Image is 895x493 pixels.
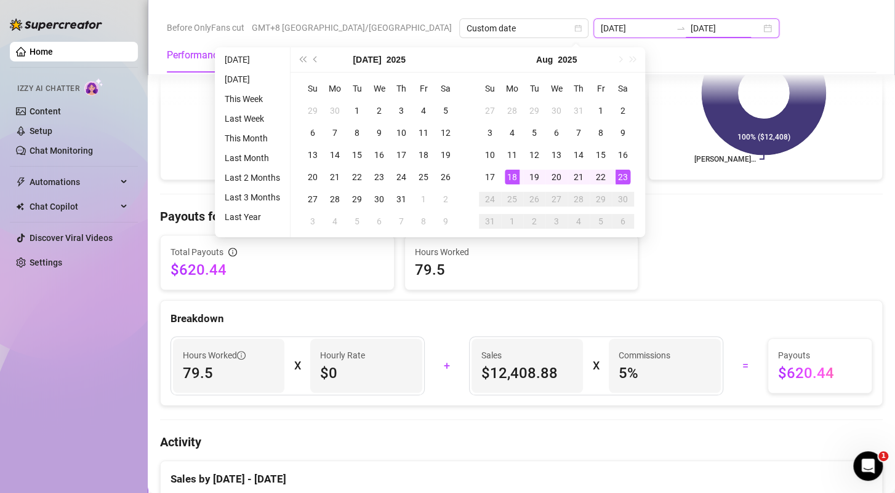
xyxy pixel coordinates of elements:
td: 2025-08-13 [545,144,568,166]
td: 2025-08-15 [590,144,612,166]
div: 11 [505,148,520,162]
div: 4 [327,214,342,229]
div: 8 [350,125,364,140]
span: calendar [574,25,582,32]
span: 79.5 [415,260,628,280]
td: 2025-08-06 [545,122,568,144]
td: 2025-09-06 [612,210,634,232]
div: 22 [593,170,608,184]
td: 2025-07-30 [368,188,390,210]
span: Before OnlyFans cut [167,18,244,37]
div: 10 [483,148,497,162]
span: 5 % [619,363,710,383]
div: X [294,356,300,376]
td: 2025-08-03 [479,122,501,144]
div: 2 [438,192,453,207]
th: Th [568,77,590,100]
td: 2025-07-05 [435,100,457,122]
td: 2025-07-18 [412,144,435,166]
td: 2025-07-31 [568,100,590,122]
td: 2025-06-29 [302,100,324,122]
td: 2025-08-02 [435,188,457,210]
div: 17 [483,170,497,184]
div: 24 [394,170,409,184]
td: 2025-08-17 [479,166,501,188]
div: 3 [394,103,409,118]
td: 2025-07-09 [368,122,390,144]
td: 2025-09-03 [545,210,568,232]
li: This Week [220,92,285,106]
div: 6 [616,214,630,229]
th: Su [302,77,324,100]
span: 79.5 [183,363,275,383]
a: Discover Viral Videos [30,233,113,243]
td: 2025-08-22 [590,166,612,188]
a: Content [30,106,61,116]
h4: Payouts for [DATE] - [DATE] [160,208,883,225]
div: 2 [616,103,630,118]
div: 19 [438,148,453,162]
img: Chat Copilot [16,202,24,211]
td: 2025-06-30 [324,100,346,122]
div: 2 [372,103,387,118]
td: 2025-07-28 [324,188,346,210]
button: Choose a year [558,47,577,72]
div: 24 [483,192,497,207]
div: 7 [327,125,342,140]
div: 26 [438,170,453,184]
div: 1 [416,192,431,207]
div: 5 [593,214,608,229]
td: 2025-08-07 [568,122,590,144]
th: Tu [346,77,368,100]
div: 21 [571,170,586,184]
li: This Month [220,131,285,146]
li: Last Week [220,111,285,126]
th: We [368,77,390,100]
button: Last year (Control + left) [295,47,309,72]
td: 2025-07-15 [346,144,368,166]
div: X [593,356,599,376]
td: 2025-07-31 [390,188,412,210]
article: Hourly Rate [320,349,365,362]
td: 2025-08-29 [590,188,612,210]
td: 2025-07-12 [435,122,457,144]
span: Hours Worked [415,245,628,259]
div: 26 [527,192,542,207]
a: Settings [30,258,62,267]
th: We [545,77,568,100]
div: 13 [305,148,320,162]
div: 12 [438,125,453,140]
th: Sa [435,77,457,100]
div: 3 [483,125,497,140]
span: Payouts [778,349,862,362]
td: 2025-07-26 [435,166,457,188]
td: 2025-07-29 [346,188,368,210]
div: 3 [305,214,320,229]
img: AI Chatter [84,78,103,96]
td: 2025-08-05 [346,210,368,232]
div: 21 [327,170,342,184]
div: 30 [327,103,342,118]
span: Total Payouts [171,245,223,259]
div: 12 [527,148,542,162]
td: 2025-08-23 [612,166,634,188]
div: 23 [372,170,387,184]
td: 2025-08-04 [324,210,346,232]
div: 8 [416,214,431,229]
div: 2 [527,214,542,229]
td: 2025-08-30 [612,188,634,210]
input: End date [691,22,761,35]
span: $620.44 [171,260,384,280]
td: 2025-08-01 [412,188,435,210]
div: + [432,356,462,376]
div: 17 [394,148,409,162]
td: 2025-07-23 [368,166,390,188]
td: 2025-08-27 [545,188,568,210]
td: 2025-08-10 [479,144,501,166]
div: 28 [327,192,342,207]
div: 1 [505,214,520,229]
td: 2025-09-04 [568,210,590,232]
td: 2025-09-02 [523,210,545,232]
td: 2025-08-19 [523,166,545,188]
div: Performance Breakdown [167,48,274,63]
